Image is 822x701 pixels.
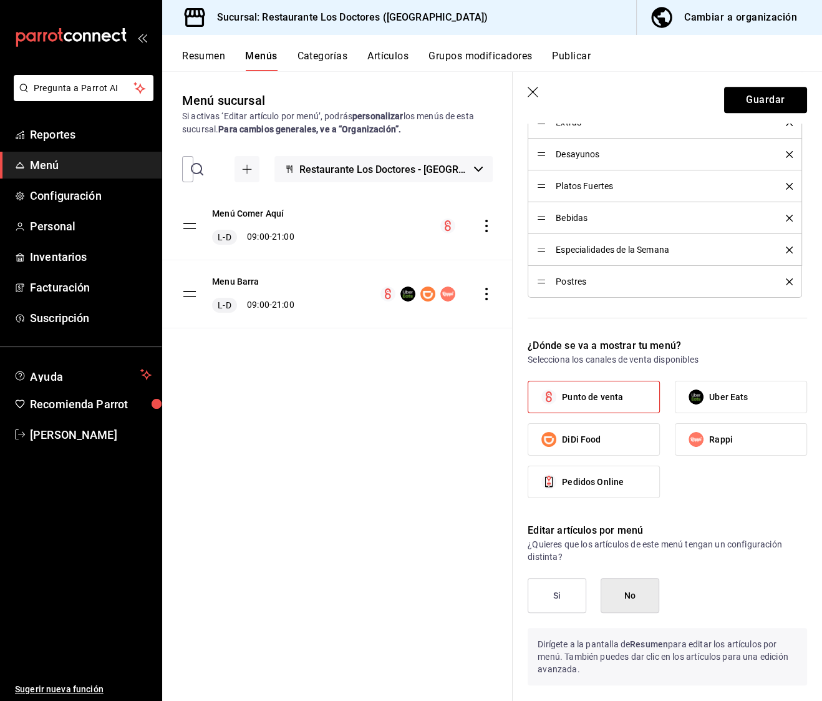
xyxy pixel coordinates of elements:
p: Dirígete a la pantalla de para editar los artículos por menú. También puedes dar clic en los artí... [528,628,807,685]
button: Categorías [297,50,348,71]
button: Resumen [182,50,225,71]
button: open_drawer_menu [137,32,147,42]
span: Pregunta a Parrot AI [34,82,134,95]
span: Platos Fuertes [556,182,767,190]
a: Pregunta a Parrot AI [9,91,153,104]
span: Recomienda Parrot [30,396,152,413]
p: ¿Quieres que los artículos de este menú tengan un configuración distinta? [528,538,807,563]
strong: Para cambios generales, ve a “Organización”. [218,124,401,134]
button: No [601,578,659,613]
button: delete [777,215,793,222]
button: Menús [245,50,277,71]
span: Extras [556,118,767,127]
button: Pregunta a Parrot AI [14,75,153,101]
span: Reportes [30,126,152,143]
span: Uber Eats [709,391,748,404]
button: delete [777,151,793,158]
h3: Sucursal: Restaurante Los Doctores ([GEOGRAPHIC_DATA]) [207,10,488,25]
span: Inventarios [30,248,152,265]
span: Restaurante Los Doctores - [GEOGRAPHIC_DATA] [299,164,469,175]
button: Grupos modificadores [428,50,532,71]
span: Personal [30,218,152,235]
button: actions [480,288,493,300]
span: Bebidas [556,213,767,222]
span: Pedidos Online [562,476,624,489]
span: Ayuda [30,367,135,382]
button: delete [777,247,793,253]
div: Cambiar a organización [684,9,797,26]
span: L-D [215,231,233,243]
span: Especialidades de la Semana [556,245,767,254]
button: drag [182,287,197,301]
div: 09:00 - 21:00 [212,230,294,245]
button: actions [480,220,493,232]
span: Sugerir nueva función [15,683,152,696]
button: Si [528,578,586,613]
p: Editar artículos por menú [528,523,807,538]
span: Rappi [709,433,733,446]
span: Desayunos [556,150,767,159]
span: Facturación [30,279,152,296]
div: Menú sucursal [182,91,265,110]
button: Restaurante Los Doctores - [GEOGRAPHIC_DATA] [274,156,493,182]
input: Buscar menú [208,157,216,182]
div: Si activas ‘Editar artículo por menú’, podrás los menús de esta sucursal. [182,110,493,136]
p: ¿Dónde se va a mostrar tu menú? [528,338,807,353]
button: drag [182,218,197,233]
button: Menú Comer Aquí [212,207,284,220]
span: L-D [215,299,233,311]
p: Selecciona los canales de venta disponibles [528,353,807,366]
button: Artículos [367,50,409,71]
span: Configuración [30,187,152,204]
button: delete [777,278,793,285]
button: Menu Barra [212,275,259,288]
span: Suscripción [30,310,152,326]
table: menu-maker-table [162,192,513,328]
strong: personalizar [352,111,404,121]
strong: Resumen [630,639,668,649]
span: Menú [30,157,152,174]
span: Postres [556,277,767,286]
button: Publicar [552,50,591,71]
div: navigation tabs [182,50,822,71]
button: Guardar [724,87,807,113]
span: [PERSON_NAME] [30,426,152,443]
div: 09:00 - 21:00 [212,298,294,313]
span: Punto de venta [562,391,623,404]
button: delete [777,183,793,190]
span: DiDi Food [562,433,601,446]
